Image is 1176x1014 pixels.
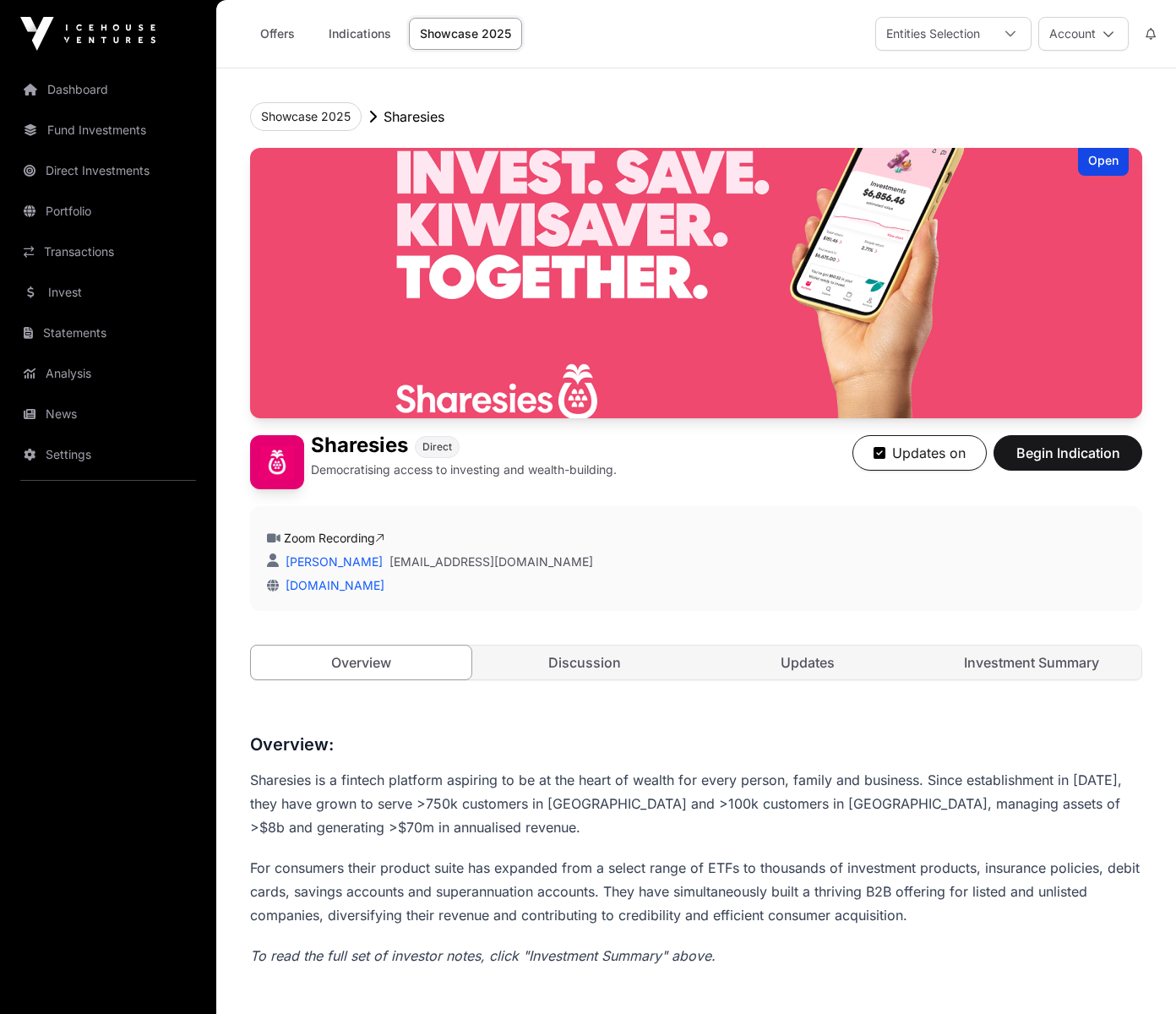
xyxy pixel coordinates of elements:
a: Begin Indication [994,452,1142,469]
p: Sharesies is a fintech platform aspiring to be at the heart of wealth for every person, family an... [250,768,1142,839]
a: Fund Investments [14,112,203,149]
a: Offers [243,18,311,50]
em: To read the full set of investor notes, click "Investment Summary" above. [250,947,716,964]
div: Entities Selection [876,18,990,50]
span: Begin Indication [1015,443,1121,463]
a: Investment Summary [922,646,1142,679]
a: News [14,395,203,433]
a: Updates [698,646,918,679]
a: Portfolio [14,193,203,230]
a: Showcase 2025 [409,18,522,50]
h3: Overview: [250,731,1142,758]
nav: Tabs [251,646,1141,679]
a: Discussion [475,646,695,679]
span: Direct [422,440,452,454]
a: Transactions [14,233,203,270]
img: Sharesies [250,148,1142,418]
p: Democratising access to investing and wealth-building. [311,461,617,478]
a: Statements [14,314,203,352]
a: Settings [14,436,203,473]
img: Sharesies [250,435,304,489]
div: Open [1078,148,1129,176]
a: [EMAIL_ADDRESS][DOMAIN_NAME] [389,553,593,570]
a: Invest [14,274,203,311]
p: For consumers their product suite has expanded from a select range of ETFs to thousands of invest... [250,856,1142,927]
a: Overview [250,645,472,680]
button: Account [1038,17,1129,51]
h1: Sharesies [311,435,408,458]
a: Zoom Recording [284,531,384,545]
a: Direct Investments [14,152,203,189]
a: [PERSON_NAME] [282,554,383,569]
button: Begin Indication [994,435,1142,471]
a: [DOMAIN_NAME] [279,578,384,592]
button: Showcase 2025 [250,102,362,131]
a: Dashboard [14,71,203,108]
p: Sharesies [384,106,444,127]
img: Icehouse Ventures Logo [20,17,155,51]
button: Updates on [852,435,987,471]
a: Indications [318,18,402,50]
a: Analysis [14,355,203,392]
